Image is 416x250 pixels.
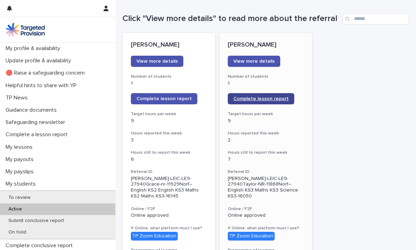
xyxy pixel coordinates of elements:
a: Complete lesson report [131,93,197,104]
p: Safeguarding newsletter [3,119,71,126]
span: Complete lesson report [136,96,192,101]
p: 6 [131,157,207,162]
h3: Referral ID [131,169,207,175]
p: [PERSON_NAME] [131,41,207,49]
h3: Hours still to report this week [131,150,207,155]
a: View more details [228,56,280,67]
p: [PERSON_NAME]-LEIC-LE9-27940Taylor-NR-11868Norf--English KS3 Maths KS3 Science KS3-16050 [228,176,304,199]
p: My payslips [3,168,39,175]
img: M5nRWzHhSzIhMunXDL62 [6,23,45,37]
h3: Hours still to report this week [228,150,304,155]
p: Update profile & availability [3,57,77,64]
p: To review [3,195,36,201]
h3: Referral ID [228,169,304,175]
input: Search [343,13,409,25]
p: [PERSON_NAME]-LEIC-LE9-27940Grace-nr-11929Norf--English KS2 English KS3 Maths KS2 Maths KS3-16145 [131,176,207,199]
div: TP Zoom Education [131,232,178,241]
p: 9 [228,118,304,124]
h3: Number of students [228,74,304,79]
p: My payouts [3,156,39,163]
h3: Target hours per week [131,111,207,117]
p: 1 [131,81,207,86]
p: Complete conclusive report [3,242,78,249]
p: Complete a lesson report [3,131,73,138]
h1: Click "View more details" to read more about the referral [122,14,340,24]
p: On hold [3,229,32,235]
p: My profile & availability [3,45,66,52]
p: 1 [228,81,304,86]
p: Active [3,206,28,212]
p: Helpful hints to share with YP [3,82,82,89]
p: Guidance documents [3,107,62,113]
p: Online approved [131,213,207,218]
p: 7 [228,157,304,162]
div: TP Zoom Education [228,232,275,241]
p: Submit conclusive report [3,218,70,224]
p: Online approved [228,213,304,218]
h3: If Online, what platform must I use? [131,225,207,231]
a: View more details [131,56,183,67]
p: 2 [228,137,304,143]
h3: Online / F2F [131,206,207,212]
a: Complete lesson report [228,93,294,104]
span: Complete lesson report [233,96,289,101]
h3: Hours reported this week [131,131,207,136]
span: View more details [136,59,178,64]
h3: Number of students [131,74,207,79]
h3: Target hours per week [228,111,304,117]
span: View more details [233,59,275,64]
h3: Online / F2F [228,206,304,212]
p: [PERSON_NAME] [228,41,304,49]
h3: Hours reported this week [228,131,304,136]
p: My students [3,181,41,187]
h3: If Online, what platform must I use? [228,225,304,231]
p: My lessons [3,144,38,151]
p: 9 [131,118,207,124]
p: 3 [131,137,207,143]
p: TP News [3,95,33,101]
p: 🔴 Raise a safeguarding concern [3,70,90,76]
